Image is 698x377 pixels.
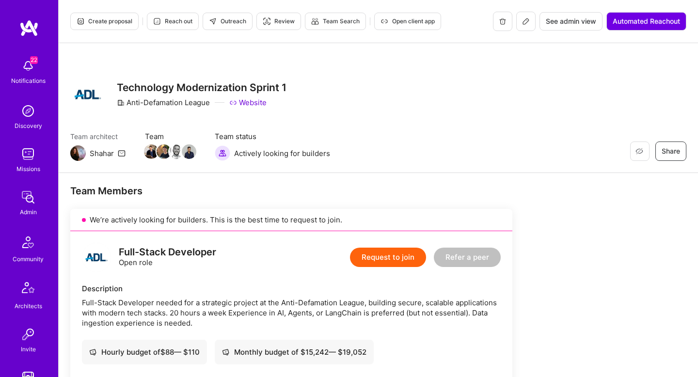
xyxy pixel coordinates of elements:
[203,13,253,30] button: Outreach
[381,17,435,26] span: Open client app
[11,76,46,86] div: Notifications
[263,17,270,25] i: icon Targeter
[145,143,158,160] a: Team Member Avatar
[18,325,38,344] img: Invite
[15,121,42,131] div: Discovery
[70,145,86,161] img: Team Architect
[662,146,680,156] span: Share
[20,207,37,217] div: Admin
[77,17,132,26] span: Create proposal
[16,278,40,301] img: Architects
[182,144,196,159] img: Team Member Avatar
[30,56,38,64] span: 22
[234,148,330,158] span: Actively looking for builders
[70,131,126,141] span: Team architect
[18,144,38,164] img: teamwork
[90,148,114,158] div: Shahar
[434,248,501,267] button: Refer a peer
[144,144,159,159] img: Team Member Avatar
[82,243,111,272] img: logo
[119,247,216,257] div: Full-Stack Developer
[89,348,96,356] i: icon Cash
[169,144,184,159] img: Team Member Avatar
[77,17,84,25] i: icon Proposal
[229,97,267,108] a: Website
[19,19,39,37] img: logo
[119,247,216,267] div: Open role
[82,283,501,294] div: Description
[546,16,596,26] span: See admin view
[18,101,38,121] img: discovery
[147,13,199,30] button: Reach out
[311,17,360,26] span: Team Search
[209,17,246,26] span: Outreach
[13,254,44,264] div: Community
[70,185,512,197] div: Team Members
[82,298,501,328] div: Full-Stack Developer needed for a strategic project at the Anti-Defamation League, building secur...
[118,149,126,157] i: icon Mail
[18,188,38,207] img: admin teamwork
[305,13,366,30] button: Team Search
[16,164,40,174] div: Missions
[153,17,192,26] span: Reach out
[350,248,426,267] button: Request to join
[613,16,680,26] span: Automated Reachout
[117,97,210,108] div: Anti-Defamation League
[158,143,170,160] a: Team Member Avatar
[263,17,295,26] span: Review
[635,147,643,155] i: icon EyeClosed
[222,347,366,357] div: Monthly budget of $ 15,242 — $ 19,052
[183,143,195,160] a: Team Member Avatar
[606,12,686,31] button: Automated Reachout
[70,77,105,112] img: Company Logo
[215,145,230,161] img: Actively looking for builders
[117,99,125,107] i: icon CompanyGray
[15,301,42,311] div: Architects
[70,209,512,231] div: We’re actively looking for builders. This is the best time to request to join.
[16,231,40,254] img: Community
[539,12,603,31] button: See admin view
[655,141,686,161] button: Share
[157,144,171,159] img: Team Member Avatar
[117,81,286,94] h3: Technology Modernization Sprint 1
[89,347,200,357] div: Hourly budget of $ 88 — $ 110
[70,13,139,30] button: Create proposal
[215,131,330,141] span: Team status
[374,13,441,30] button: Open client app
[21,344,36,354] div: Invite
[222,348,229,356] i: icon Cash
[256,13,301,30] button: Review
[18,56,38,76] img: bell
[145,131,195,141] span: Team
[170,143,183,160] a: Team Member Avatar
